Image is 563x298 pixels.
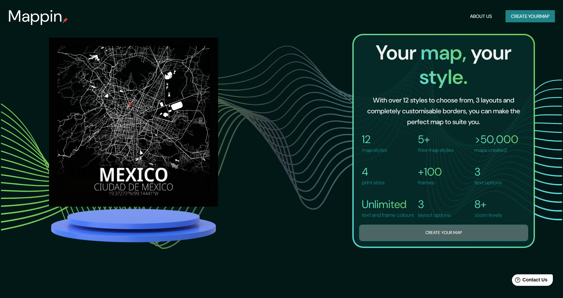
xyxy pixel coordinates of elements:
[474,133,518,146] h4: >50,000
[49,207,218,244] img: platform.png
[474,165,502,179] h4: 3
[474,211,502,219] p: zoom levels
[365,95,523,127] h6: With over 12 styles to choose from, 3 layouts and completely customisable borders, you can make t...
[418,211,450,219] p: layout options
[418,146,453,154] p: free map styles
[506,10,555,23] button: Create yourmap
[421,39,471,66] span: map,
[362,165,384,179] h4: 4
[362,211,414,219] p: text and frame colours
[418,198,450,211] h4: 3
[362,198,414,211] h4: Unlimited
[474,146,518,154] p: maps created
[503,272,556,291] iframe: Help widget launcher
[8,7,63,26] h3: Mappin
[418,165,442,179] h4: +100
[419,64,468,90] span: style.
[474,179,502,187] p: text options
[362,179,384,187] p: print sizes
[418,133,453,146] h4: 5+
[467,10,495,23] button: About Us
[63,18,68,23] img: mappin-pin
[359,41,528,89] h2: Your your
[362,133,387,146] h4: 12
[418,179,442,187] p: frames
[359,225,528,241] button: Create your map
[362,146,387,154] p: map styles
[49,37,218,206] img: san-fran.png
[474,198,502,211] h4: 8+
